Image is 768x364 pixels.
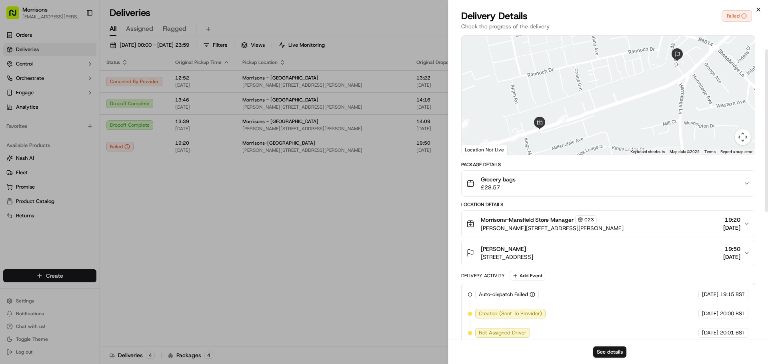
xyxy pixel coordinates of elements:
[80,135,97,141] span: Pylon
[68,117,74,123] div: 💻
[461,161,755,168] div: Package Details
[462,145,508,155] div: Location Not Live
[464,144,490,155] img: Google
[481,175,516,183] span: Grocery bags
[723,216,740,224] span: 19:20
[630,149,665,155] button: Keyboard shortcuts
[702,291,718,298] span: [DATE]
[723,253,740,261] span: [DATE]
[8,8,24,24] img: Nash
[458,119,469,129] div: 6
[720,149,752,154] a: Report a map error
[5,113,64,127] a: 📗Knowledge Base
[511,131,521,142] div: 4
[720,310,745,317] span: 20:00 BST
[64,113,132,127] a: 💻API Documentation
[510,271,545,280] button: Add Event
[458,122,468,133] div: 16
[723,224,740,232] span: [DATE]
[8,32,146,45] p: Welcome 👋
[702,310,718,317] span: [DATE]
[481,245,526,253] span: [PERSON_NAME]
[481,216,574,224] span: Morrisons-Mansfield Store Manager
[481,183,516,191] span: £28.57
[136,79,146,88] button: Start new chat
[479,329,526,336] span: Not Assigned Driver
[462,171,755,196] button: Grocery bags£28.57
[462,240,755,266] button: [PERSON_NAME][STREET_ADDRESS]19:50[DATE]
[720,291,745,298] span: 19:15 BST
[76,116,128,124] span: API Documentation
[702,329,718,336] span: [DATE]
[556,115,566,125] div: 13
[593,346,626,358] button: See details
[704,149,716,154] a: Terms (opens in new tab)
[21,52,144,60] input: Got a question? Start typing here...
[461,201,755,208] div: Location Details
[735,129,751,145] button: Map camera controls
[461,10,528,22] span: Delivery Details
[481,224,624,232] span: [PERSON_NAME][STREET_ADDRESS][PERSON_NAME]
[670,149,700,154] span: Map data ©2025
[464,144,490,155] a: Open this area in Google Maps (opens a new window)
[457,122,468,133] div: 17
[723,245,740,253] span: 19:50
[27,84,101,91] div: We're available if you need us!
[462,211,755,237] button: Morrisons-Mansfield Store Manager023[PERSON_NAME][STREET_ADDRESS][PERSON_NAME]19:20[DATE]
[56,135,97,141] a: Powered byPylon
[27,76,131,84] div: Start new chat
[479,291,528,298] span: Auto-dispatch Failed
[722,10,752,22] button: Failed
[456,122,466,133] div: 19
[456,121,466,132] div: 22
[720,329,745,336] span: 20:01 BST
[479,310,542,317] span: Created (Sent To Provider)
[461,22,755,30] p: Check the progress of the delivery
[8,76,22,91] img: 1736555255976-a54dd68f-1ca7-489b-9aae-adbdc363a1c4
[481,253,533,261] span: [STREET_ADDRESS]
[477,139,488,150] div: 23
[461,273,505,279] div: Delivery Activity
[16,116,61,124] span: Knowledge Base
[584,217,594,223] span: 023
[8,117,14,123] div: 📗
